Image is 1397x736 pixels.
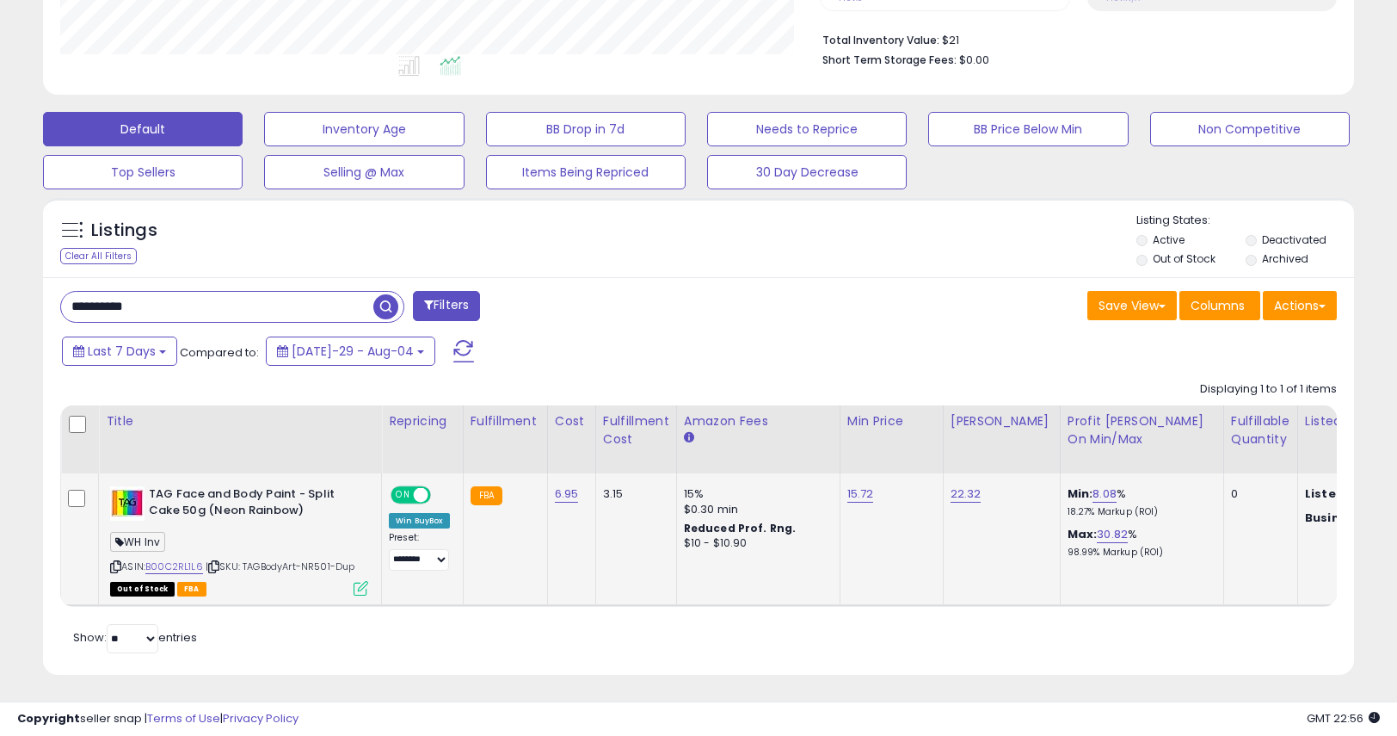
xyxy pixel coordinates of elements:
[822,28,1324,49] li: $21
[707,155,907,189] button: 30 Day Decrease
[1153,232,1185,247] label: Active
[106,412,374,430] div: Title
[1068,526,1098,542] b: Max:
[1092,486,1117,503] a: 8.08
[555,412,588,430] div: Cost
[389,513,450,529] div: Win BuyBox
[471,486,502,505] small: FBA
[1200,381,1337,398] div: Displaying 1 to 1 of 1 items
[43,155,243,189] button: Top Sellers
[1191,297,1245,314] span: Columns
[1068,527,1210,559] div: %
[88,343,156,360] span: Last 7 Days
[428,488,456,503] span: OFF
[1097,526,1128,543] a: 30.82
[1263,291,1337,320] button: Actions
[847,486,874,503] a: 15.72
[928,112,1128,146] button: BB Price Below Min
[486,112,686,146] button: BB Drop in 7d
[684,412,833,430] div: Amazon Fees
[684,430,694,446] small: Amazon Fees.
[110,486,145,521] img: 51UBnVJhIVL._SL40_.jpg
[684,521,797,535] b: Reduced Prof. Rng.
[684,502,827,517] div: $0.30 min
[471,412,540,430] div: Fulfillment
[1068,412,1216,448] div: Profit [PERSON_NAME] on Min/Max
[17,711,298,727] div: seller snap | |
[389,532,450,571] div: Preset:
[847,412,936,430] div: Min Price
[110,486,368,594] div: ASIN:
[413,291,480,321] button: Filters
[149,486,358,523] b: TAG Face and Body Paint - Split Cake 50g (Neon Rainbow)
[707,112,907,146] button: Needs to Reprice
[1231,486,1284,502] div: 0
[110,532,165,552] span: WH Inv
[1307,710,1380,727] span: 2025-08-12 22:56 GMT
[1068,506,1210,518] p: 18.27% Markup (ROI)
[1262,251,1308,266] label: Archived
[206,560,355,573] span: | SKU: TAGBodyArt-NR501-Dup
[147,710,220,727] a: Terms of Use
[145,560,203,574] a: B00C2RL1L6
[822,33,939,47] b: Total Inventory Value:
[1305,486,1383,502] b: Listed Price:
[110,582,175,597] span: All listings that are currently out of stock and unavailable for purchase on Amazon
[180,344,259,361] span: Compared to:
[1068,547,1210,559] p: 98.99% Markup (ROI)
[223,710,298,727] a: Privacy Policy
[177,582,206,597] span: FBA
[1087,291,1177,320] button: Save View
[264,155,464,189] button: Selling @ Max
[43,112,243,146] button: Default
[292,343,414,360] span: [DATE]-29 - Aug-04
[1068,486,1093,502] b: Min:
[1060,405,1223,473] th: The percentage added to the cost of goods (COGS) that forms the calculator for Min & Max prices.
[951,486,982,503] a: 22.32
[1136,213,1354,229] p: Listing States:
[60,248,137,264] div: Clear All Filters
[264,112,464,146] button: Inventory Age
[1179,291,1260,320] button: Columns
[1231,412,1290,448] div: Fulfillable Quantity
[684,486,827,502] div: 15%
[389,412,456,430] div: Repricing
[555,486,579,503] a: 6.95
[951,412,1053,430] div: [PERSON_NAME]
[486,155,686,189] button: Items Being Repriced
[684,536,827,551] div: $10 - $10.90
[603,486,663,502] div: 3.15
[62,337,177,366] button: Last 7 Days
[1150,112,1350,146] button: Non Competitive
[91,219,157,243] h5: Listings
[17,710,80,727] strong: Copyright
[73,629,197,646] span: Show: entries
[1262,232,1326,247] label: Deactivated
[1153,251,1215,266] label: Out of Stock
[959,52,989,68] span: $0.00
[822,53,957,67] b: Short Term Storage Fees:
[392,488,414,503] span: ON
[603,412,669,448] div: Fulfillment Cost
[1068,486,1210,518] div: %
[266,337,435,366] button: [DATE]-29 - Aug-04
